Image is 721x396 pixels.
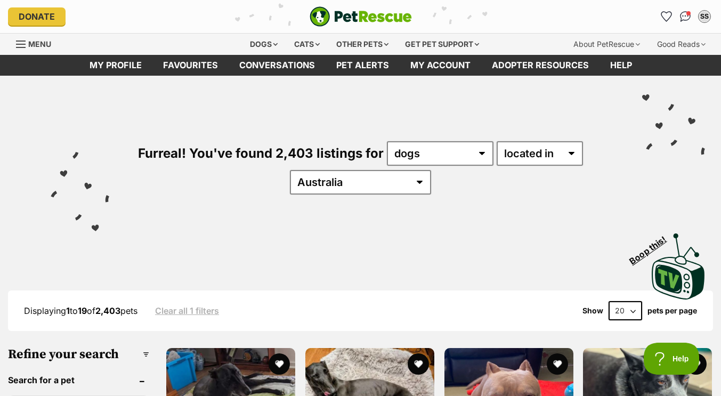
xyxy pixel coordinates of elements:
[310,6,412,27] img: logo-e224e6f780fb5917bec1dbf3a21bbac754714ae5b6737aabdf751b685950b380.svg
[329,34,396,55] div: Other pets
[16,34,59,53] a: Menu
[650,34,713,55] div: Good Reads
[242,34,285,55] div: Dogs
[28,39,51,49] span: Menu
[95,305,120,316] strong: 2,403
[566,34,647,55] div: About PetRescue
[680,11,691,22] img: chat-41dd97257d64d25036548639549fe6c8038ab92f7586957e7f3b1b290dea8141.svg
[8,7,66,26] a: Donate
[658,8,713,25] ul: Account quick links
[644,343,700,375] iframe: Help Scout Beacon - Open
[677,8,694,25] a: Conversations
[287,34,327,55] div: Cats
[652,233,705,300] img: PetRescue TV logo
[696,8,713,25] button: My account
[66,305,70,316] strong: 1
[269,353,290,375] button: favourite
[658,8,675,25] a: Favourites
[229,55,326,76] a: conversations
[408,353,429,375] button: favourite
[652,224,705,302] a: Boop this!
[79,55,152,76] a: My profile
[600,55,643,76] a: Help
[628,228,677,266] span: Boop this!
[8,375,149,385] header: Search for a pet
[582,306,603,315] span: Show
[699,11,710,22] div: SS
[8,347,149,362] h3: Refine your search
[546,353,568,375] button: favourite
[398,34,487,55] div: Get pet support
[647,306,697,315] label: pets per page
[152,55,229,76] a: Favourites
[310,6,412,27] a: PetRescue
[24,305,137,316] span: Displaying to of pets
[138,146,384,161] span: Furreal! You've found 2,403 listings for
[481,55,600,76] a: Adopter resources
[326,55,400,76] a: Pet alerts
[400,55,481,76] a: My account
[155,306,219,316] a: Clear all 1 filters
[78,305,87,316] strong: 19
